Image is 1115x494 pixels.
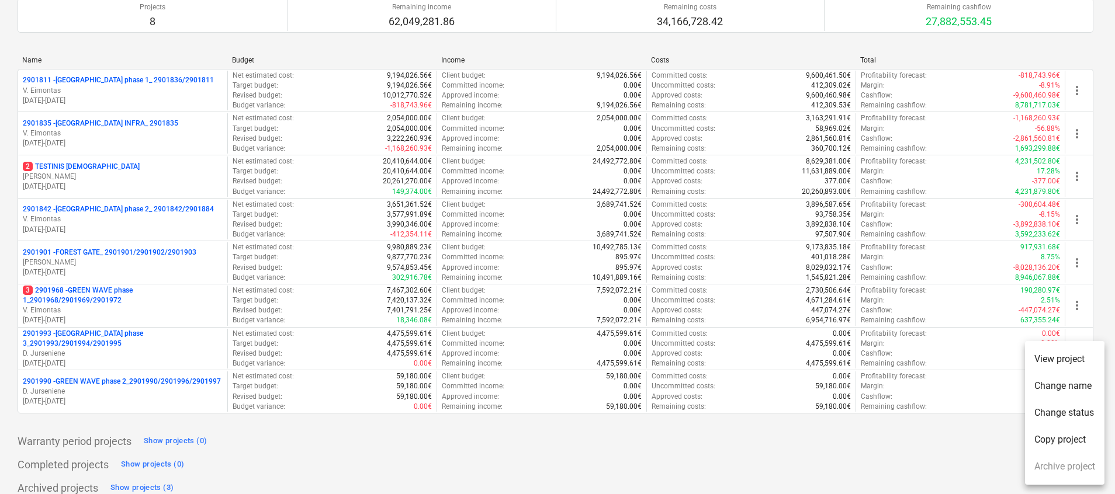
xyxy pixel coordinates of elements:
[1025,399,1104,426] li: Change status
[1025,346,1104,373] li: View project
[1057,438,1115,494] iframe: Chat Widget
[1025,426,1104,453] li: Copy project
[1025,373,1104,399] li: Change name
